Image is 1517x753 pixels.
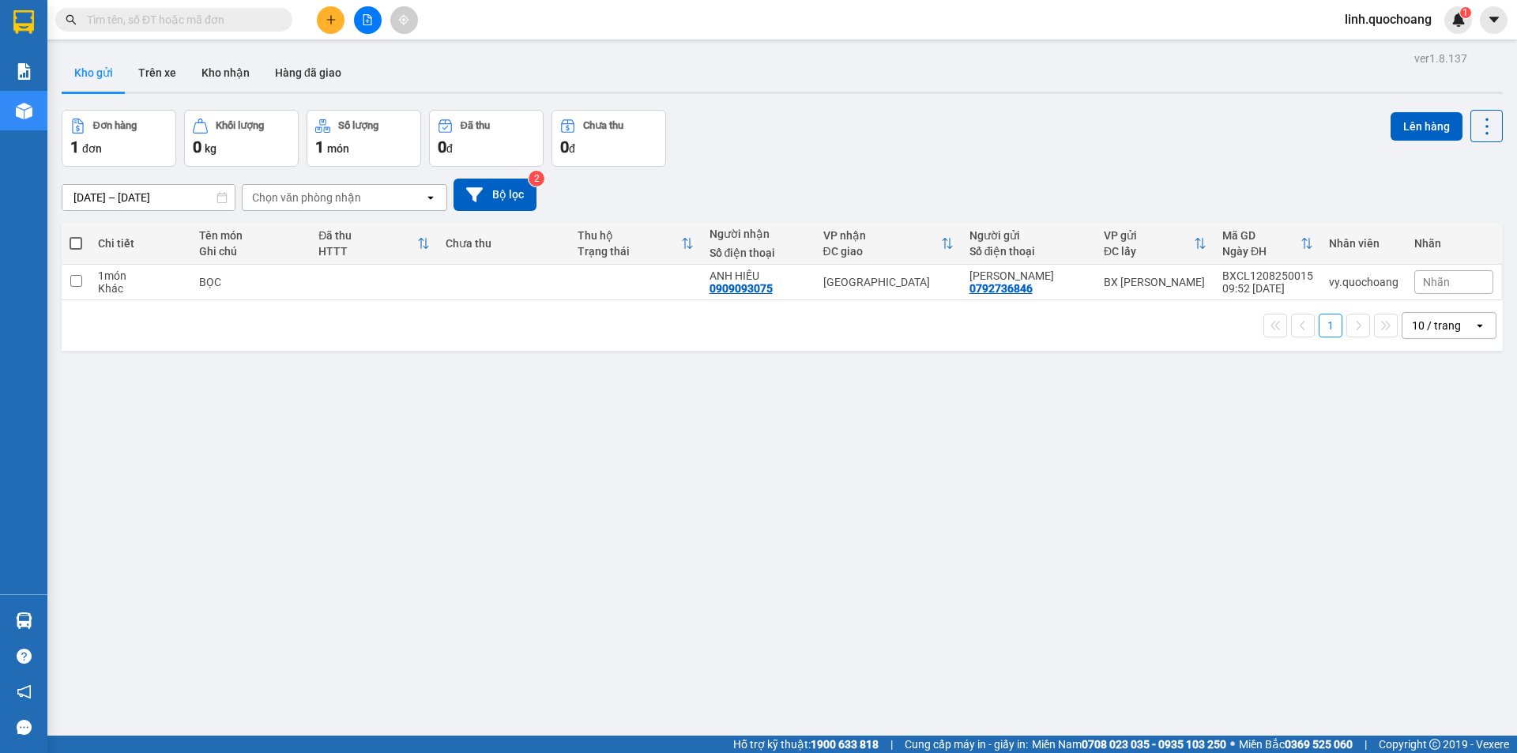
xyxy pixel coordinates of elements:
button: Khối lượng0kg [184,110,299,167]
div: Đã thu [461,120,490,131]
img: icon-new-feature [1451,13,1466,27]
div: Chọn văn phòng nhận [252,190,361,205]
button: 1 [1319,314,1342,337]
button: Chưa thu0đ [551,110,666,167]
button: Hàng đã giao [262,54,354,92]
div: Đã thu [318,229,417,242]
span: 1 [70,137,79,156]
div: Nhân viên [1329,237,1398,250]
th: Toggle SortBy [1214,223,1321,265]
img: warehouse-icon [16,103,32,119]
div: VP nhận [823,229,941,242]
div: Chưa thu [583,120,623,131]
span: Miền Nam [1032,736,1226,753]
strong: 1900 633 818 [811,738,879,751]
div: Số điện thoại [710,247,807,259]
span: Miền Bắc [1239,736,1353,753]
div: Tên món [199,229,303,242]
button: plus [317,6,344,34]
input: Select a date range. [62,185,235,210]
strong: 0708 023 035 - 0935 103 250 [1082,738,1226,751]
span: notification [17,684,32,699]
span: Nhãn [1423,276,1450,288]
div: Mã GD [1222,229,1301,242]
div: 0792736846 [969,282,1033,295]
div: Đơn hàng [93,120,137,131]
div: Thu hộ [578,229,681,242]
div: 1 món [98,269,183,282]
div: ĐC lấy [1104,245,1194,258]
div: HTTT [318,245,417,258]
div: Chi tiết [98,237,183,250]
span: món [327,142,349,155]
input: Tìm tên, số ĐT hoặc mã đơn [87,11,273,28]
span: linh.quochoang [1332,9,1444,29]
span: file-add [362,14,373,25]
div: Khối lượng [216,120,264,131]
div: VP gửi [1104,229,1194,242]
button: Đã thu0đ [429,110,544,167]
img: solution-icon [16,63,32,80]
div: BỌC [199,276,303,288]
span: | [1365,736,1367,753]
strong: 0369 525 060 [1285,738,1353,751]
div: Ngày ĐH [1222,245,1301,258]
div: Nhãn [1414,237,1493,250]
sup: 2 [529,171,544,186]
div: ver 1.8.137 [1414,50,1467,67]
div: BXCL1208250015 [1222,269,1313,282]
button: Số lượng1món [307,110,421,167]
span: 1 [315,137,324,156]
div: ANH HIẾU [710,269,807,282]
div: Ghi chú [199,245,303,258]
div: Khác [98,282,183,295]
div: Số điện thoại [969,245,1088,258]
span: ⚪️ [1230,741,1235,747]
button: Đơn hàng1đơn [62,110,176,167]
span: kg [205,142,216,155]
div: 10 / trang [1412,318,1461,333]
div: 09:52 [DATE] [1222,282,1313,295]
span: caret-down [1487,13,1501,27]
div: ANH SƠN [969,269,1088,282]
span: 0 [560,137,569,156]
span: search [66,14,77,25]
svg: open [424,191,437,204]
button: caret-down [1480,6,1508,34]
th: Toggle SortBy [570,223,702,265]
span: đ [569,142,575,155]
span: message [17,720,32,735]
span: đơn [82,142,102,155]
span: 1 [1462,7,1468,18]
div: Người gửi [969,229,1088,242]
span: | [890,736,893,753]
div: [GEOGRAPHIC_DATA] [823,276,954,288]
img: logo-vxr [13,10,34,34]
th: Toggle SortBy [1096,223,1214,265]
div: Trạng thái [578,245,681,258]
span: đ [446,142,453,155]
button: Trên xe [126,54,189,92]
div: Số lượng [338,120,378,131]
button: Lên hàng [1391,112,1462,141]
span: 0 [438,137,446,156]
span: aim [398,14,409,25]
svg: open [1474,319,1486,332]
button: Bộ lọc [454,179,536,211]
div: Người nhận [710,228,807,240]
span: question-circle [17,649,32,664]
span: Hỗ trợ kỹ thuật: [733,736,879,753]
th: Toggle SortBy [311,223,438,265]
span: plus [326,14,337,25]
div: 0909093075 [710,282,773,295]
button: aim [390,6,418,34]
div: BX [PERSON_NAME] [1104,276,1206,288]
button: Kho nhận [189,54,262,92]
div: ĐC giao [823,245,941,258]
button: file-add [354,6,382,34]
span: Cung cấp máy in - giấy in: [905,736,1028,753]
th: Toggle SortBy [815,223,962,265]
div: Chưa thu [446,237,562,250]
sup: 1 [1460,7,1471,18]
span: copyright [1429,739,1440,750]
